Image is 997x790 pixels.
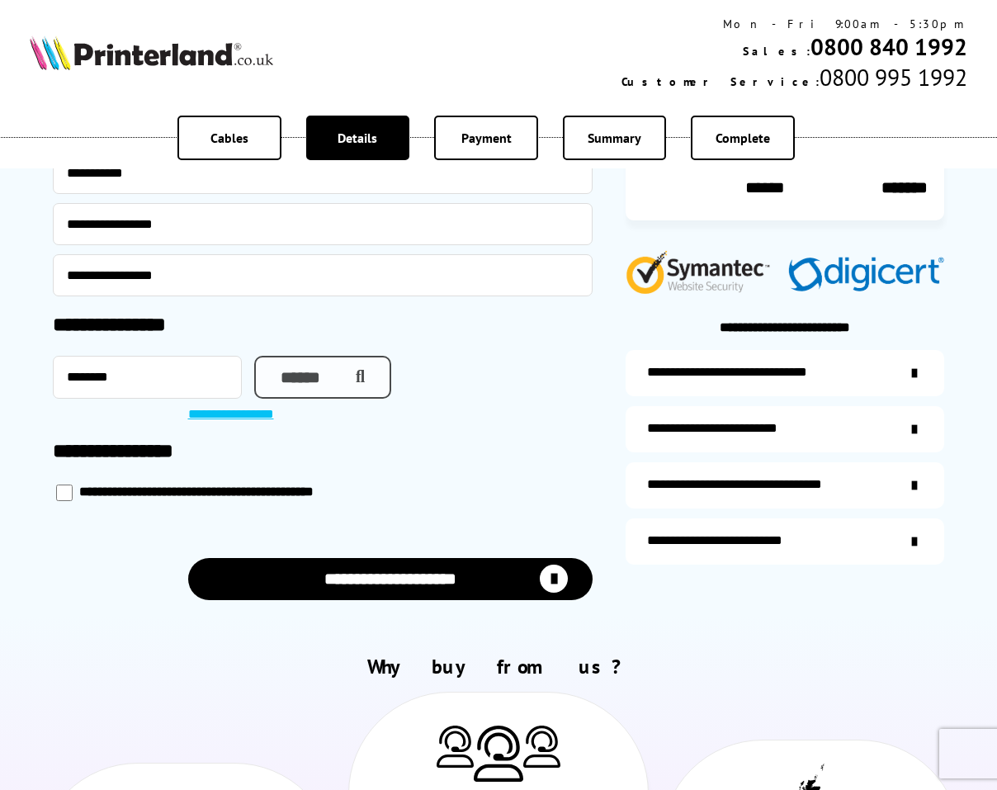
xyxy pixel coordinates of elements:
[474,726,523,783] img: Printer Experts
[338,130,377,146] span: Details
[810,31,967,62] a: 0800 840 1992
[820,62,967,92] span: 0800 995 1992
[30,654,967,679] h2: Why buy from us?
[461,130,512,146] span: Payment
[437,726,474,768] img: Printer Experts
[716,130,770,146] span: Complete
[588,130,641,146] span: Summary
[626,406,944,452] a: items-arrive
[743,44,810,59] span: Sales:
[210,130,248,146] span: Cables
[626,518,944,565] a: secure-website
[30,35,273,70] img: Printerland Logo
[626,350,944,396] a: additional-ink
[626,462,944,509] a: additional-cables
[621,17,967,31] div: Mon - Fri 9:00am - 5:30pm
[523,726,560,768] img: Printer Experts
[621,74,820,89] span: Customer Service:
